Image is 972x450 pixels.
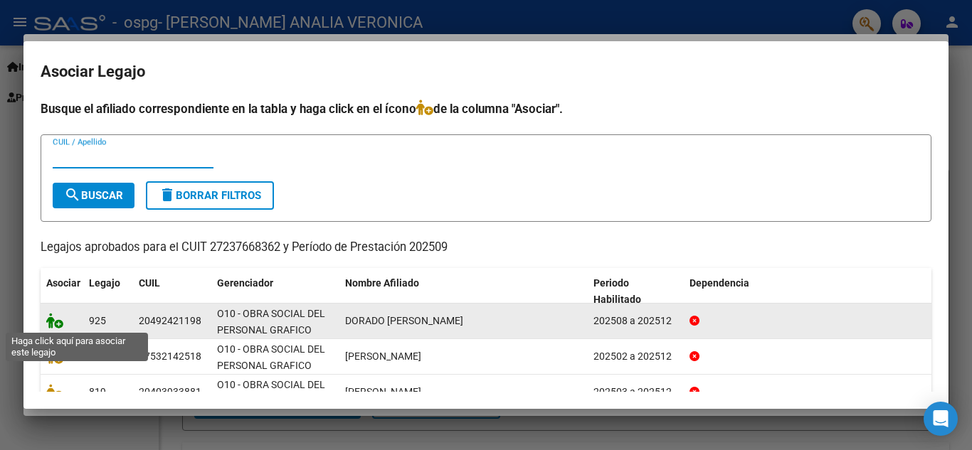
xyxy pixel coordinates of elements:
[146,181,274,210] button: Borrar Filtros
[690,277,749,289] span: Dependencia
[133,268,211,315] datatable-header-cell: CUIL
[89,350,106,362] span: 847
[89,277,120,289] span: Legajo
[217,277,273,289] span: Gerenciador
[593,348,678,365] div: 202502 a 202512
[593,277,641,305] span: Periodo Habilitado
[41,58,931,85] h2: Asociar Legajo
[89,315,106,326] span: 925
[139,384,201,400] div: 20403933881
[593,313,678,329] div: 202508 a 202512
[139,277,160,289] span: CUIL
[53,183,134,208] button: Buscar
[593,384,678,400] div: 202503 a 202512
[217,379,325,407] span: O10 - OBRA SOCIAL DEL PERSONAL GRAFICO
[83,268,133,315] datatable-header-cell: Legajo
[345,350,421,362] span: ARCAS CAMILA ISABEL
[139,313,201,329] div: 20492421198
[924,402,958,436] div: Open Intercom Messenger
[217,308,325,336] span: O10 - OBRA SOCIAL DEL PERSONAL GRAFICO
[211,268,339,315] datatable-header-cell: Gerenciador
[339,268,588,315] datatable-header-cell: Nombre Afiliado
[345,277,419,289] span: Nombre Afiliado
[684,268,932,315] datatable-header-cell: Dependencia
[345,315,463,326] span: DORADO LEONEL MATIAS
[46,277,80,289] span: Asociar
[89,386,106,397] span: 819
[64,189,123,202] span: Buscar
[159,189,261,202] span: Borrar Filtros
[345,386,421,397] span: MEDINA MATIAS KEVIN
[41,239,931,257] p: Legajos aprobados para el CUIT 27237668362 y Período de Prestación 202509
[217,343,325,371] span: O10 - OBRA SOCIAL DEL PERSONAL GRAFICO
[41,100,931,118] h4: Busque el afiliado correspondiente en la tabla y haga click en el ícono de la columna "Asociar".
[139,348,201,365] div: 27532142518
[41,268,83,315] datatable-header-cell: Asociar
[64,186,81,203] mat-icon: search
[159,186,176,203] mat-icon: delete
[588,268,684,315] datatable-header-cell: Periodo Habilitado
